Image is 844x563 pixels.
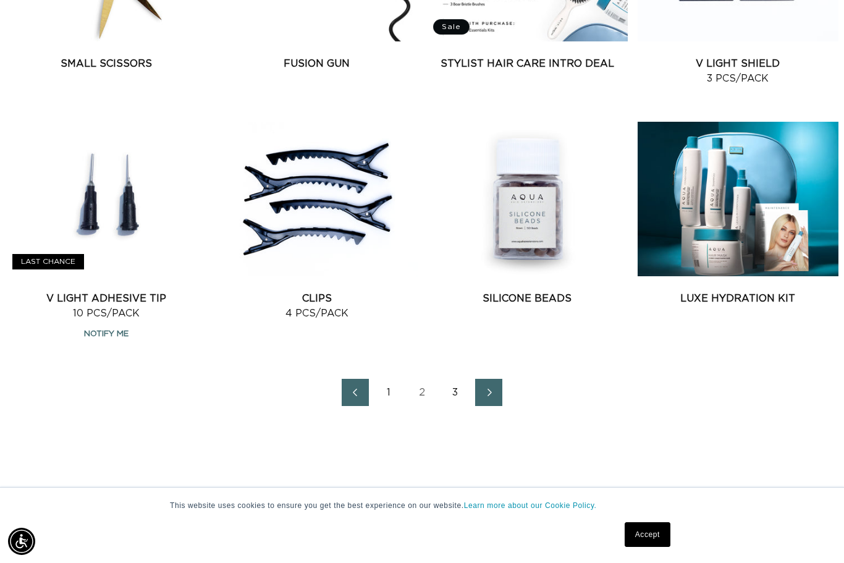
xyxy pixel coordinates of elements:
[375,379,402,406] a: Page 1
[464,501,597,510] a: Learn more about our Cookie Policy.
[74,483,770,536] div: WHY PROS LOVE OUR SYSTEMS
[638,291,838,306] a: Luxe Hydration Kit
[638,56,838,86] a: V Light Shield 3 pcs/pack
[217,56,418,71] a: Fusion Gun
[408,379,436,406] a: Page 2
[342,379,369,406] a: Previous page
[6,379,838,406] nav: Pagination
[217,291,418,321] a: Clips 4 pcs/pack
[427,291,628,306] a: Silicone Beads
[782,504,844,563] iframe: Chat Widget
[6,56,207,71] a: Small Scissors
[8,528,35,555] div: Accessibility Menu
[625,522,670,547] a: Accept
[6,291,207,321] a: V Light Adhesive Tip 10 pcs/pack
[442,379,469,406] a: Page 3
[170,500,674,511] p: This website uses cookies to ensure you get the best experience on our website.
[427,56,628,71] a: Stylist Hair Care Intro Deal
[475,379,502,406] a: Next page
